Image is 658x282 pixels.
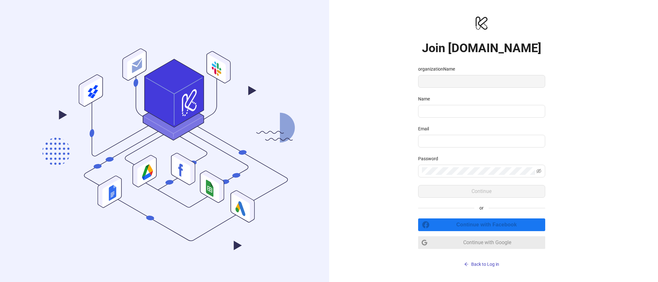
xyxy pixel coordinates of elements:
span: arrow-left [464,262,469,266]
span: eye-invisible [536,169,541,174]
h1: Join [DOMAIN_NAME] [418,41,545,55]
input: Password [422,167,535,175]
button: Back to Log in [418,259,545,269]
label: Name [418,95,434,102]
label: organizationName [418,65,459,72]
span: or [474,204,489,211]
button: Continue [418,185,545,198]
label: Email [418,125,433,132]
a: Back to Log in [418,249,545,269]
input: Name [422,107,540,115]
span: Back to Log in [471,262,499,267]
input: organizationName [418,75,545,88]
input: Email [422,137,540,145]
label: Password [418,155,442,162]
